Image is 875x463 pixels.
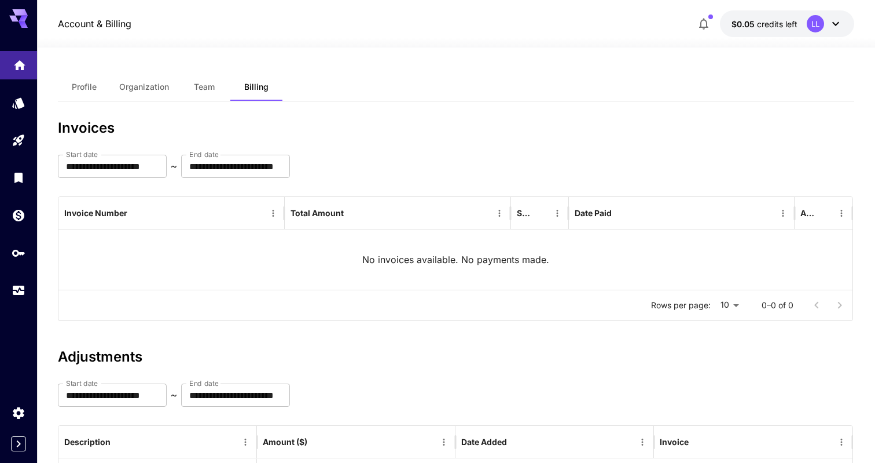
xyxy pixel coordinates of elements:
[715,297,743,313] div: 10
[72,82,97,92] span: Profile
[720,10,854,37] button: $0.05LL
[613,205,629,221] button: Sort
[762,300,793,311] p: 0–0 of 0
[817,205,833,221] button: Sort
[549,205,565,221] button: Menu
[833,434,850,450] button: Menu
[189,378,218,388] label: End date
[244,82,269,92] span: Billing
[237,434,253,450] button: Menu
[807,15,824,32] div: LL
[64,437,111,447] div: Description
[731,19,757,29] span: $0.05
[517,208,532,218] div: Status
[189,150,218,159] label: End date
[651,300,711,311] p: Rows per page:
[436,434,452,450] button: Menu
[345,205,361,221] button: Sort
[58,17,131,31] nav: breadcrumb
[634,434,650,450] button: Menu
[265,205,281,221] button: Menu
[800,208,816,218] div: Action
[533,205,549,221] button: Sort
[171,159,177,173] p: ~
[461,437,507,447] div: Date Added
[660,437,689,447] div: Invoice
[508,434,524,450] button: Sort
[491,205,508,221] button: Menu
[12,406,25,420] div: Settings
[775,205,791,221] button: Menu
[690,434,706,450] button: Sort
[362,253,549,267] p: No invoices available. No payments made.
[194,82,215,92] span: Team
[112,434,128,450] button: Sort
[58,120,854,136] h3: Invoices
[833,205,850,221] button: Menu
[12,96,25,110] div: Models
[58,349,854,365] h3: Adjustments
[757,19,797,29] span: credits left
[12,283,25,298] div: Usage
[12,246,25,260] div: API Keys
[66,378,98,388] label: Start date
[11,436,26,451] button: Expand sidebar
[58,17,131,31] a: Account & Billing
[263,437,307,447] div: Amount ($)
[12,170,25,185] div: Library
[12,208,25,223] div: Wallet
[13,54,27,69] div: Home
[731,18,797,30] div: $0.05
[119,82,169,92] span: Organization
[291,208,344,218] div: Total Amount
[12,133,25,148] div: Playground
[575,208,612,218] div: Date Paid
[171,388,177,402] p: ~
[308,434,325,450] button: Sort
